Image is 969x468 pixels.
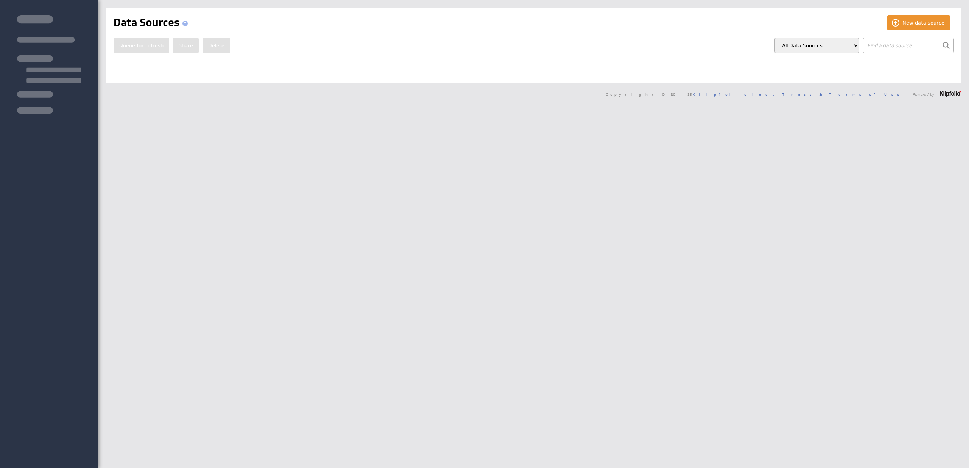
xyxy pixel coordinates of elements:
[114,15,191,30] h1: Data Sources
[606,92,774,96] span: Copyright © 2025
[693,92,774,97] a: Klipfolio Inc.
[863,38,954,53] input: Find a data source...
[913,92,934,96] span: Powered by
[887,15,950,30] button: New data source
[114,38,169,53] button: Queue for refresh
[203,38,230,53] button: Delete
[782,92,905,97] a: Trust & Terms of Use
[940,91,961,97] img: logo-footer.png
[173,38,199,53] button: Share
[17,15,81,114] img: skeleton-sidenav.svg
